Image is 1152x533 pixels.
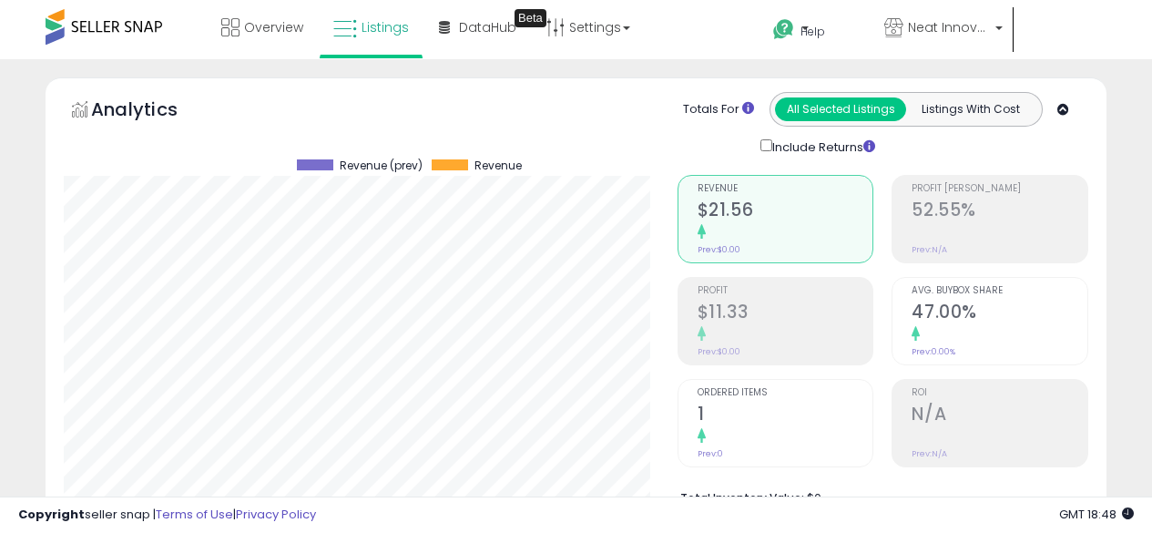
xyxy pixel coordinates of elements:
small: Prev: 0 [698,448,723,459]
button: Listings With Cost [905,97,1036,121]
span: DataHub [459,18,516,36]
span: Avg. Buybox Share [912,286,1087,296]
h2: 1 [698,404,873,428]
span: 2025-10-10 18:48 GMT [1059,506,1134,523]
small: Prev: $0.00 [698,346,740,357]
a: Terms of Use [156,506,233,523]
span: Neat Innovations [908,18,990,36]
li: $0 [680,486,1075,507]
span: ROI [912,388,1087,398]
a: Privacy Policy [236,506,316,523]
span: Ordered Items [698,388,873,398]
small: Prev: N/A [912,448,947,459]
span: Overview [244,18,303,36]
span: Revenue [474,159,522,172]
h2: $11.33 [698,302,873,326]
h2: N/A [912,404,1087,428]
span: Help [800,24,825,39]
h2: 52.55% [912,200,1087,224]
span: Revenue [698,184,873,194]
small: Prev: N/A [912,244,947,255]
span: Revenue (prev) [340,159,423,172]
strong: Copyright [18,506,85,523]
h2: $21.56 [698,200,873,224]
span: Listings [362,18,409,36]
div: seller snap | | [18,507,316,524]
div: Include Returns [747,136,897,157]
i: Get Help [772,18,795,41]
span: Profit [PERSON_NAME] [912,184,1087,194]
div: Totals For [683,101,754,118]
div: Tooltip anchor [515,9,546,27]
h2: 47.00% [912,302,1087,326]
button: All Selected Listings [775,97,906,121]
h5: Analytics [91,97,213,127]
a: Help [759,5,868,59]
span: Profit [698,286,873,296]
small: Prev: 0.00% [912,346,955,357]
b: Total Inventory Value: [680,490,804,506]
small: Prev: $0.00 [698,244,740,255]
